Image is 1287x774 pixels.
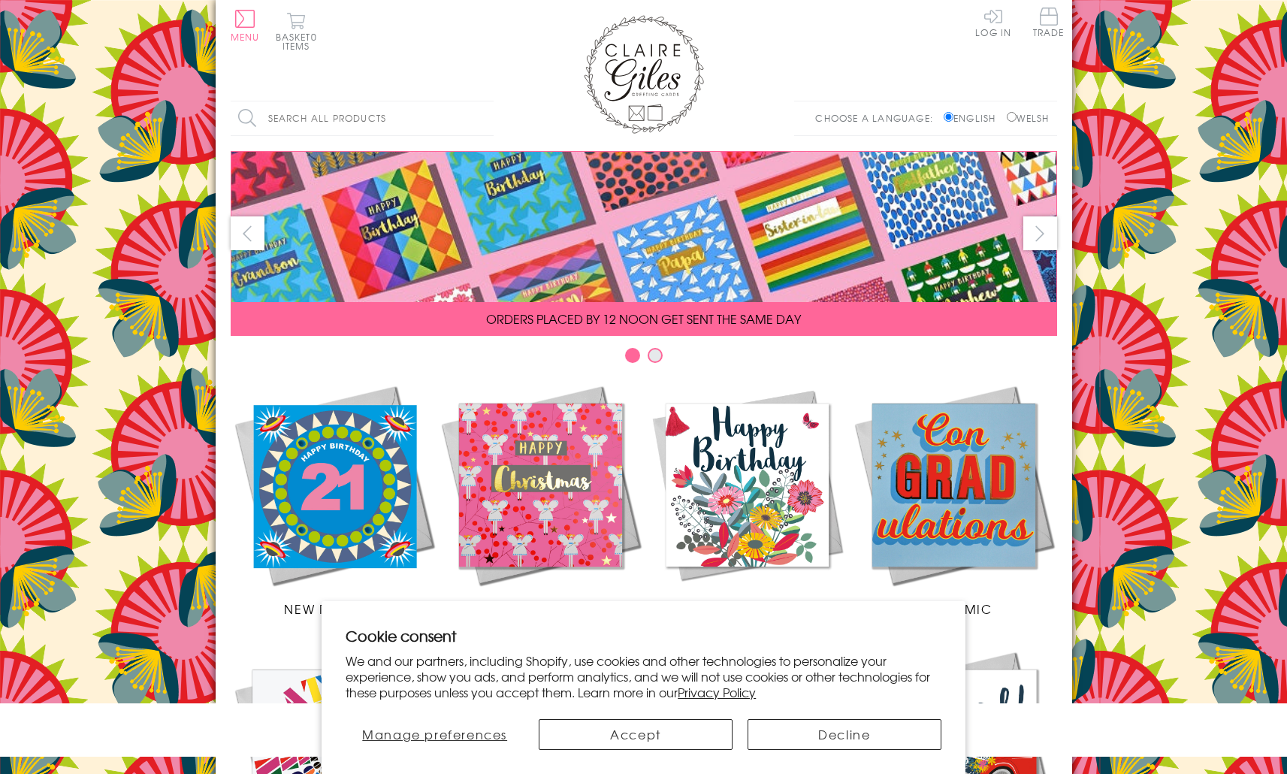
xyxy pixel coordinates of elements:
span: Manage preferences [362,725,507,743]
button: Menu [231,10,260,41]
span: 0 items [282,30,317,53]
label: English [944,111,1003,125]
a: Christmas [437,382,644,618]
span: New Releases [284,600,382,618]
p: Choose a language: [815,111,941,125]
button: next [1023,216,1057,250]
a: New Releases [231,382,437,618]
button: Carousel Page 2 [648,348,663,363]
p: We and our partners, including Shopify, use cookies and other technologies to personalize your ex... [346,653,941,700]
span: Christmas [502,600,579,618]
div: Carousel Pagination [231,347,1057,370]
span: ORDERS PLACED BY 12 NOON GET SENT THE SAME DAY [486,310,801,328]
button: Accept [539,719,733,750]
button: Decline [748,719,941,750]
input: Search [479,101,494,135]
a: Trade [1033,8,1065,40]
button: Manage preferences [346,719,524,750]
img: Claire Giles Greetings Cards [584,15,704,134]
button: prev [231,216,264,250]
span: Birthdays [711,600,783,618]
a: Privacy Policy [678,683,756,701]
input: English [944,112,953,122]
a: Birthdays [644,382,850,618]
button: Basket0 items [276,12,317,50]
h2: Cookie consent [346,625,941,646]
span: Academic [915,600,992,618]
input: Search all products [231,101,494,135]
button: Carousel Page 1 (Current Slide) [625,348,640,363]
a: Log In [975,8,1011,37]
input: Welsh [1007,112,1017,122]
label: Welsh [1007,111,1050,125]
a: Academic [850,382,1057,618]
span: Menu [231,30,260,44]
span: Trade [1033,8,1065,37]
